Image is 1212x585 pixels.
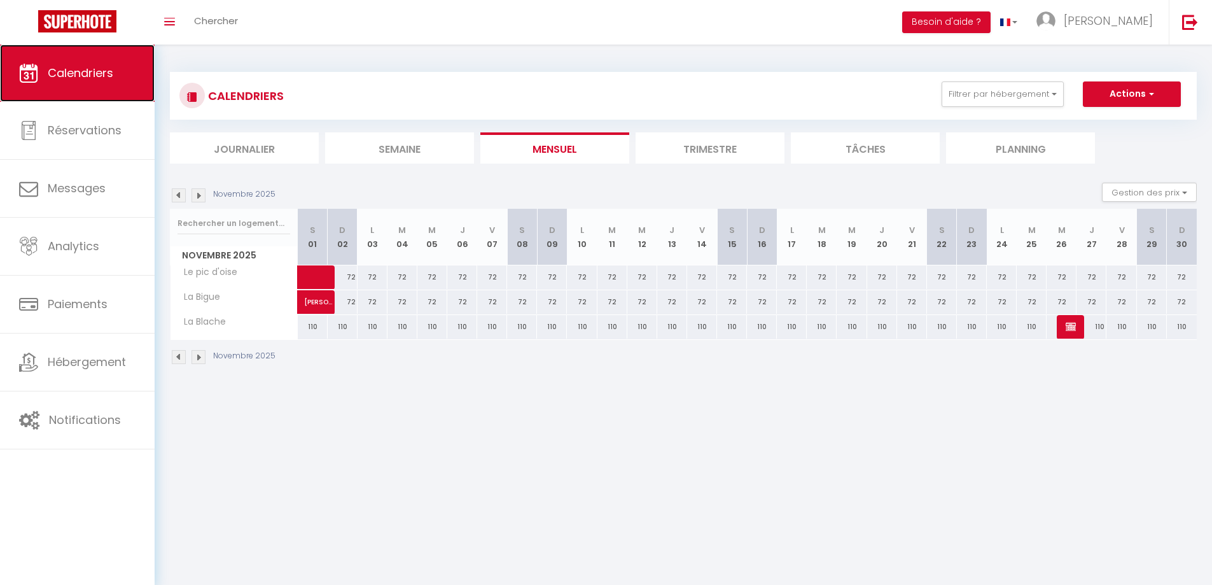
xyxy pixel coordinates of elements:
[939,224,945,236] abbr: S
[957,265,987,289] div: 72
[205,81,284,110] h3: CALENDRIERS
[1137,265,1167,289] div: 72
[777,265,807,289] div: 72
[657,290,687,314] div: 72
[460,224,465,236] abbr: J
[170,132,319,164] li: Journalier
[818,224,826,236] abbr: M
[699,224,705,236] abbr: V
[717,265,747,289] div: 72
[567,265,597,289] div: 72
[310,224,316,236] abbr: S
[447,265,477,289] div: 72
[1047,290,1076,314] div: 72
[777,290,807,314] div: 72
[447,290,477,314] div: 72
[48,354,126,370] span: Hébergement
[687,290,717,314] div: 72
[837,290,867,314] div: 72
[807,315,837,339] div: 110
[417,315,447,339] div: 110
[957,315,987,339] div: 110
[807,265,837,289] div: 72
[987,209,1017,265] th: 24
[1076,265,1106,289] div: 72
[567,315,597,339] div: 110
[387,209,417,265] th: 04
[1076,290,1106,314] div: 72
[927,209,957,265] th: 22
[1000,224,1004,236] abbr: L
[627,209,657,265] th: 12
[729,224,735,236] abbr: S
[1167,209,1197,265] th: 30
[777,209,807,265] th: 17
[1047,265,1076,289] div: 72
[48,238,99,254] span: Analytics
[1064,13,1153,29] span: [PERSON_NAME]
[489,224,495,236] abbr: V
[398,224,406,236] abbr: M
[957,290,987,314] div: 72
[537,290,567,314] div: 72
[747,209,777,265] th: 16
[627,315,657,339] div: 110
[717,290,747,314] div: 72
[1137,290,1167,314] div: 72
[608,224,616,236] abbr: M
[213,188,275,201] p: Novembre 2025
[968,224,975,236] abbr: D
[48,122,122,138] span: Réservations
[902,11,991,33] button: Besoin d'aide ?
[987,265,1017,289] div: 72
[1017,265,1047,289] div: 72
[507,290,537,314] div: 72
[1076,315,1106,339] div: 110
[1028,224,1036,236] abbr: M
[507,315,537,339] div: 110
[1058,224,1066,236] abbr: M
[49,412,121,428] span: Notifications
[1083,81,1181,107] button: Actions
[1047,209,1076,265] th: 26
[1119,224,1125,236] abbr: V
[172,315,229,329] span: La Blache
[298,209,328,265] th: 01
[1167,265,1197,289] div: 72
[213,350,275,362] p: Novembre 2025
[1167,315,1197,339] div: 110
[657,265,687,289] div: 72
[1017,315,1047,339] div: 110
[339,224,345,236] abbr: D
[1089,224,1094,236] abbr: J
[1167,290,1197,314] div: 72
[687,265,717,289] div: 72
[597,209,627,265] th: 11
[48,65,113,81] span: Calendriers
[687,209,717,265] th: 14
[747,315,777,339] div: 110
[942,81,1064,107] button: Filtrer par hébergement
[867,290,897,314] div: 72
[537,209,567,265] th: 09
[669,224,674,236] abbr: J
[807,290,837,314] div: 72
[580,224,584,236] abbr: L
[1106,315,1136,339] div: 110
[747,290,777,314] div: 72
[837,315,867,339] div: 110
[897,209,927,265] th: 21
[1106,290,1136,314] div: 72
[657,315,687,339] div: 110
[304,283,333,307] span: [PERSON_NAME]
[507,265,537,289] div: 72
[519,224,525,236] abbr: S
[477,315,507,339] div: 110
[1106,209,1136,265] th: 28
[687,315,717,339] div: 110
[447,315,477,339] div: 110
[358,265,387,289] div: 72
[172,265,240,279] span: Le pic d'oise
[927,290,957,314] div: 72
[172,290,223,304] span: La Bigue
